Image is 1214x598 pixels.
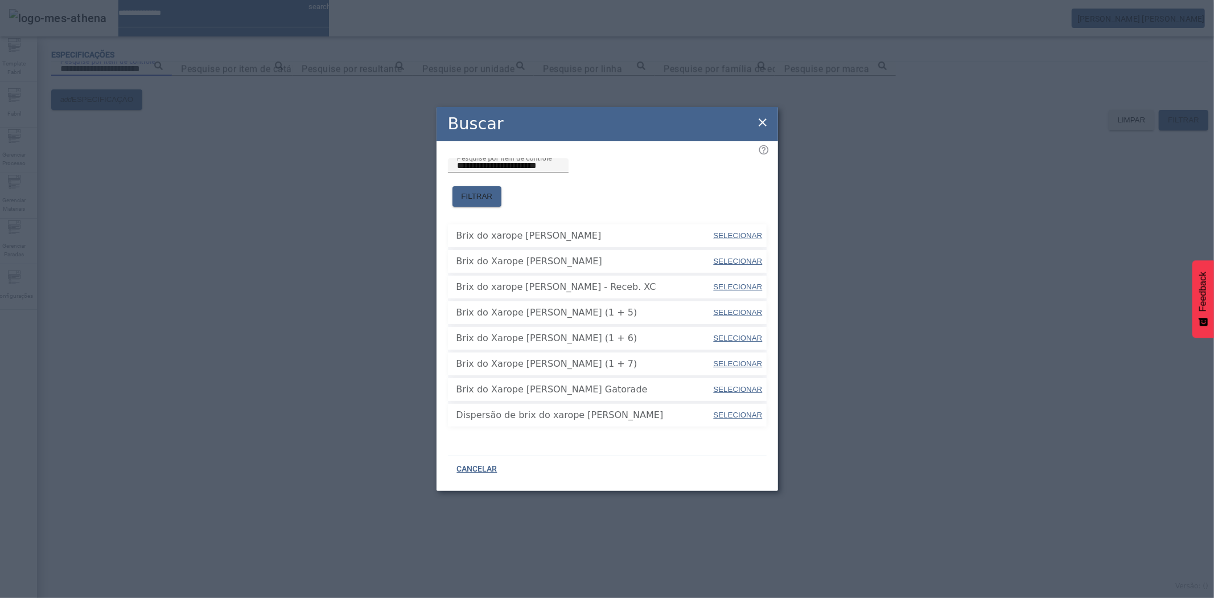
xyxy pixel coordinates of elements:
[448,459,507,480] button: CANCELAR
[456,383,713,396] span: Brix do Xarope [PERSON_NAME] Gatorade
[712,251,763,272] button: SELECIONAR
[462,191,493,202] span: FILTRAR
[456,255,713,268] span: Brix do Xarope [PERSON_NAME]
[1192,260,1214,338] button: Feedback - Mostrar pesquisa
[714,359,763,368] span: SELECIONAR
[456,306,713,320] span: Brix do Xarope [PERSON_NAME] (1 + 5)
[1198,272,1208,312] span: Feedback
[714,257,763,265] span: SELECIONAR
[712,379,763,400] button: SELECIONAR
[714,334,763,342] span: SELECIONAR
[712,354,763,374] button: SELECIONAR
[456,408,713,422] span: Dispersão de brix do xarope [PERSON_NAME]
[714,411,763,419] span: SELECIONAR
[712,328,763,349] button: SELECIONAR
[456,357,713,371] span: Brix do Xarope [PERSON_NAME] (1 + 7)
[452,186,502,207] button: FILTRAR
[714,282,763,291] span: SELECIONAR
[456,229,713,243] span: Brix do xarope [PERSON_NAME]
[712,277,763,297] button: SELECIONAR
[712,226,763,246] button: SELECIONAR
[714,308,763,317] span: SELECIONAR
[714,231,763,240] span: SELECIONAR
[712,302,763,323] button: SELECIONAR
[457,154,552,162] mat-label: Pesquise por item de controle
[456,331,713,345] span: Brix do Xarope [PERSON_NAME] (1 + 6)
[448,112,504,136] h2: Buscar
[714,385,763,394] span: SELECIONAR
[457,464,497,475] span: CANCELAR
[712,405,763,425] button: SELECIONAR
[456,280,713,294] span: Brix do xarope [PERSON_NAME] - Receb. XC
